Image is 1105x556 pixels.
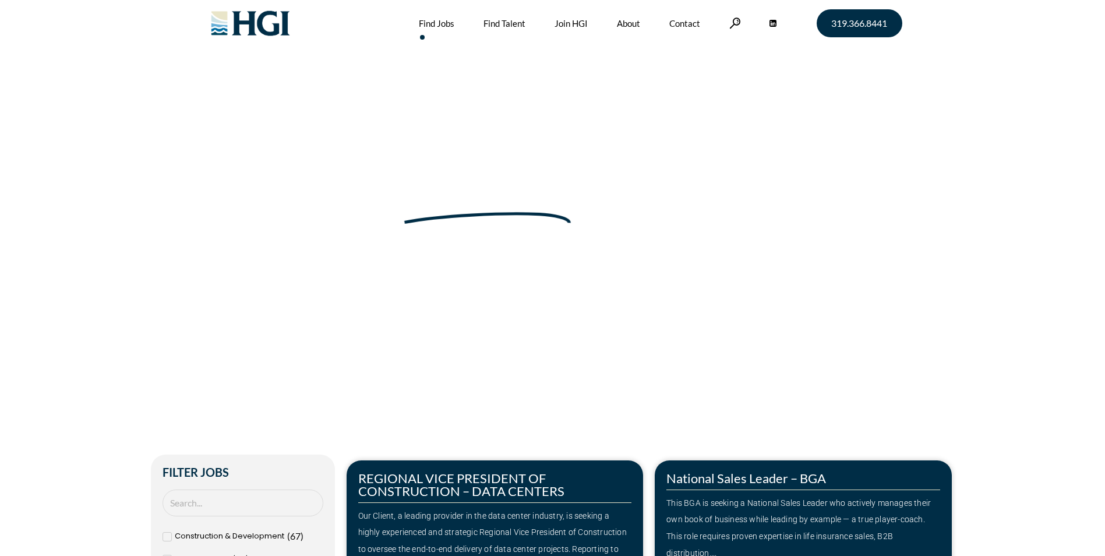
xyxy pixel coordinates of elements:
span: Jobs [255,234,274,245]
span: Construction & Development [175,528,284,545]
span: 319.366.8441 [831,19,887,28]
span: » [227,234,274,245]
h2: Filter Jobs [163,466,323,478]
a: Home [227,234,251,245]
a: REGIONAL VICE PRESIDENT OF CONSTRUCTION – DATA CENTERS [358,470,564,499]
a: 319.366.8441 [817,9,902,37]
span: Make Your [227,178,395,220]
span: ( [287,530,290,541]
span: 67 [290,530,301,541]
a: National Sales Leader – BGA [666,470,826,486]
input: Search Job [163,490,323,517]
a: Search [729,17,741,29]
span: Next Move [402,180,573,218]
span: ) [301,530,303,541]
